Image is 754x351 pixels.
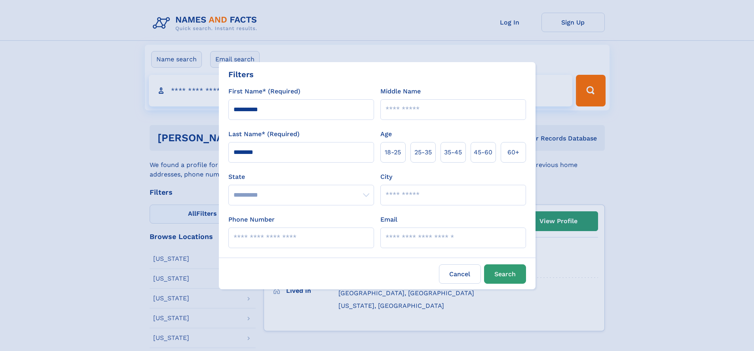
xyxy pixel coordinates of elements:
[414,148,432,157] span: 25‑35
[439,264,481,284] label: Cancel
[380,129,392,139] label: Age
[380,172,392,182] label: City
[228,87,300,96] label: First Name* (Required)
[228,129,300,139] label: Last Name* (Required)
[228,215,275,224] label: Phone Number
[444,148,462,157] span: 35‑45
[380,87,421,96] label: Middle Name
[380,215,397,224] label: Email
[228,68,254,80] div: Filters
[484,264,526,284] button: Search
[228,172,374,182] label: State
[507,148,519,157] span: 60+
[474,148,492,157] span: 45‑60
[385,148,401,157] span: 18‑25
